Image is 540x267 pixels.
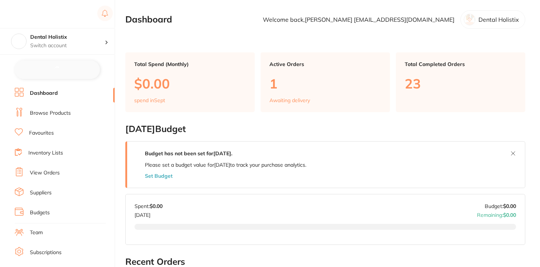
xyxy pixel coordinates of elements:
p: Total Spend (Monthly) [134,61,246,67]
button: Set Budget [145,173,173,179]
p: Welcome back, [PERSON_NAME] [EMAIL_ADDRESS][DOMAIN_NAME] [263,16,454,23]
p: spend in Sept [134,97,165,103]
h2: [DATE] Budget [125,124,525,134]
p: Total Completed Orders [405,61,516,67]
p: Awaiting delivery [269,97,310,103]
strong: $0.00 [503,203,516,209]
a: Total Completed Orders23 [396,52,525,112]
h4: Dental Holistix [30,34,105,41]
p: Please set a budget value for [DATE] to track your purchase analytics. [145,162,306,168]
p: [DATE] [135,209,163,218]
img: Restocq Logo [15,10,62,18]
img: Dental Holistix [11,34,26,49]
strong: $0.00 [503,212,516,218]
a: Dashboard [30,90,58,97]
p: Spent: [135,203,163,209]
p: 23 [405,76,516,91]
a: Restocq Logo [15,6,62,22]
p: Remaining: [477,209,516,218]
h2: Recent Orders [125,257,525,267]
a: View Orders [30,169,60,177]
p: $0.00 [134,76,246,91]
p: Budget: [485,203,516,209]
p: Active Orders [269,61,381,67]
strong: Budget has not been set for [DATE] . [145,150,232,157]
h2: Dashboard [125,14,172,25]
a: Active Orders1Awaiting delivery [261,52,390,112]
a: Favourites [29,129,54,137]
a: Team [30,229,43,236]
p: Switch account [30,42,105,49]
a: Browse Products [30,110,71,117]
p: Dental Holistix [478,16,519,23]
a: Total Spend (Monthly)$0.00spend inSept [125,52,255,112]
a: Inventory Lists [28,149,63,157]
a: Subscriptions [30,249,62,256]
p: 1 [269,76,381,91]
strong: $0.00 [150,203,163,209]
a: Suppliers [30,189,52,197]
a: Budgets [30,209,50,216]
